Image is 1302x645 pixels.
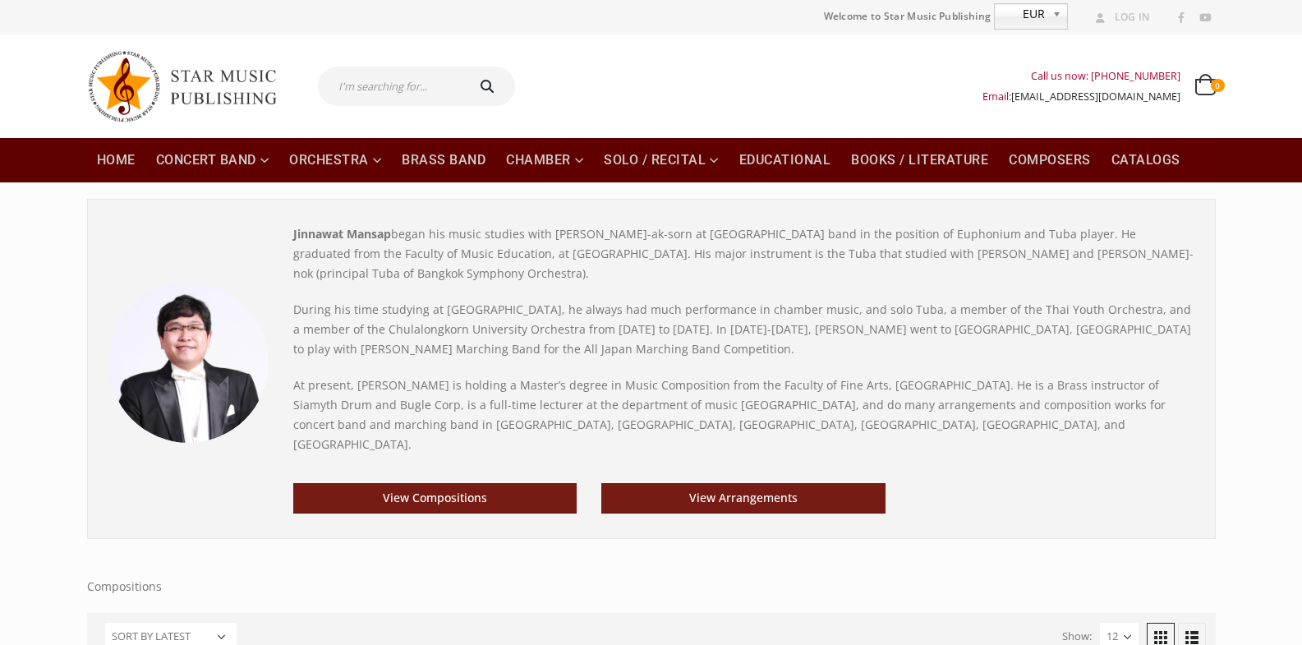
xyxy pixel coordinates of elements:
input: I'm searching for... [318,67,463,106]
a: Composers [999,138,1101,182]
img: Star Music Publishing [87,43,292,130]
span: Welcome to Star Music Publishing [824,4,991,29]
div: Email: [982,86,1180,107]
a: Brass Band [392,138,495,182]
a: Log In [1089,7,1150,28]
button: Search [463,67,516,106]
a: Solo / Recital [594,138,729,182]
p: began his music studies with [PERSON_NAME]-ak-sorn at [GEOGRAPHIC_DATA] band in the position of E... [293,224,1194,283]
p: At present, [PERSON_NAME] is holding a Master’s degree in Music Composition from the Faculty of F... [293,375,1194,454]
div: Compositions [87,199,1216,597]
a: Orchestra [279,138,391,182]
p: During his time studying at [GEOGRAPHIC_DATA], he always had much performance in chamber music, a... [293,300,1194,359]
a: Catalogs [1102,138,1190,182]
a: Youtube [1194,7,1216,29]
a: Educational [729,138,841,182]
img: Jinnawat Mansap_2 [108,283,269,443]
a: Home [87,138,145,182]
div: Call us now: [PHONE_NUMBER] [982,66,1180,86]
a: Chamber [496,138,593,182]
a: Books / Literature [841,138,998,182]
a: Facebook [1171,7,1192,29]
a: [EMAIL_ADDRESS][DOMAIN_NAME] [1011,90,1180,104]
a: Concert Band [146,138,279,182]
a: View Compositions [293,483,577,514]
span: EUR [995,4,1046,24]
span: 0 [1211,79,1224,92]
a: View Arrangements [601,483,886,514]
strong: Jinnawat Mansap [293,226,391,242]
